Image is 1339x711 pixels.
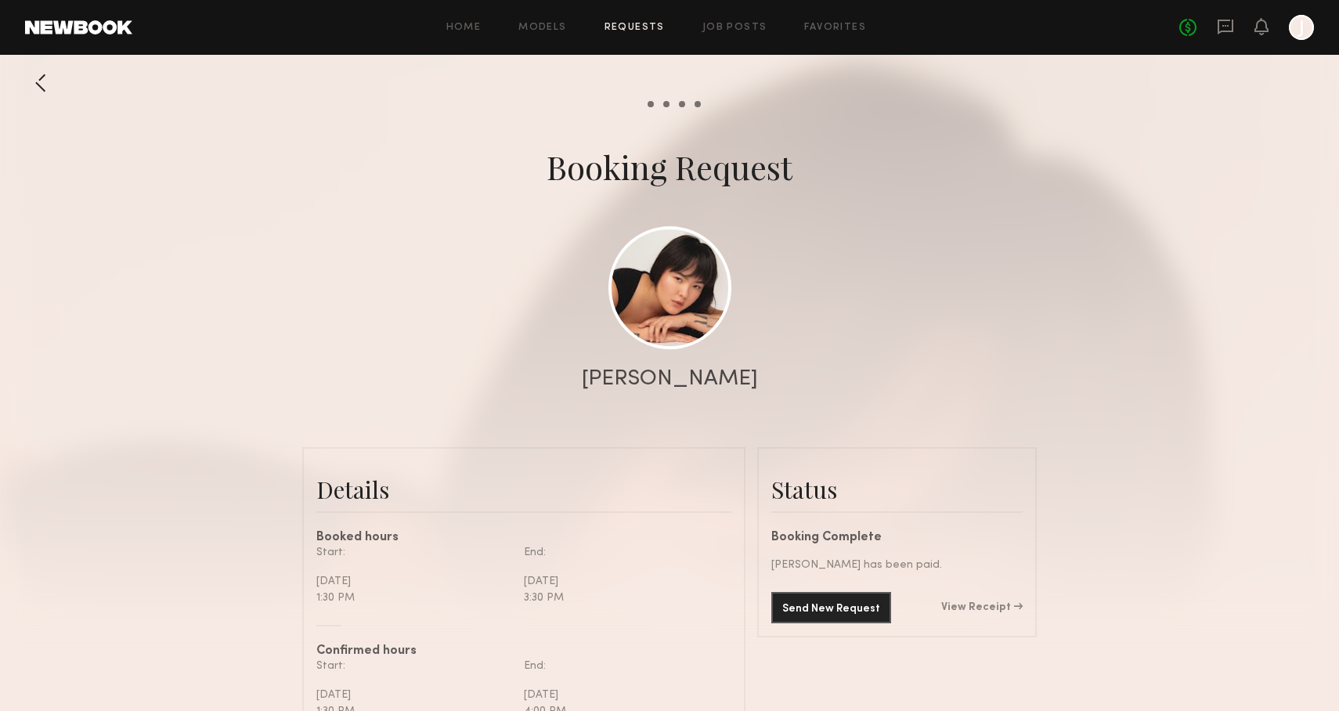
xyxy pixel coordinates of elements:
div: [PERSON_NAME] [582,368,758,390]
div: 1:30 PM [316,590,512,606]
div: [PERSON_NAME] has been paid. [771,557,1023,573]
div: [DATE] [524,573,720,590]
a: Models [518,23,566,33]
div: Details [316,474,731,505]
div: Booking Complete [771,532,1023,544]
a: View Receipt [941,602,1023,613]
div: Status [771,474,1023,505]
a: Favorites [804,23,866,33]
button: Send New Request [771,592,891,623]
div: [DATE] [524,687,720,703]
div: Booked hours [316,532,731,544]
div: End: [524,658,720,674]
div: Confirmed hours [316,645,731,658]
div: Start: [316,658,512,674]
a: Requests [605,23,665,33]
div: [DATE] [316,687,512,703]
a: J [1289,15,1314,40]
div: [DATE] [316,573,512,590]
div: End: [524,544,720,561]
div: 3:30 PM [524,590,720,606]
a: Home [446,23,482,33]
div: Booking Request [547,145,792,189]
div: Start: [316,544,512,561]
a: Job Posts [702,23,767,33]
